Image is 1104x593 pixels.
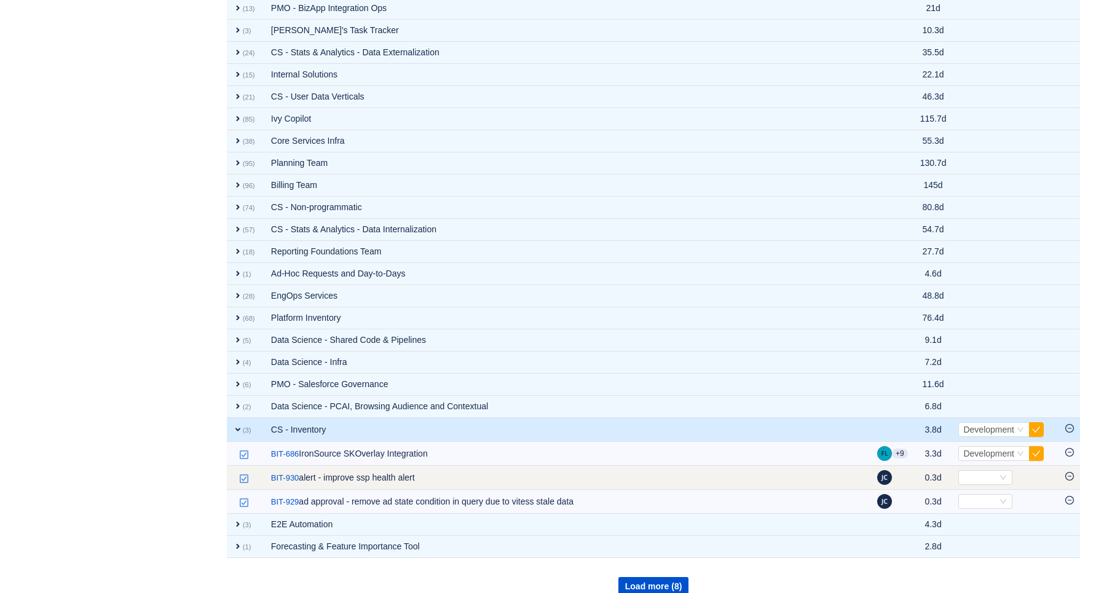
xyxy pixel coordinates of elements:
a: BIT-930 [271,472,299,484]
td: 130.7d [914,152,953,175]
span: expand [233,401,243,411]
td: Data Science - Shared Code & Pipelines [265,329,871,351]
small: (3) [243,426,251,434]
small: (85) [243,116,255,123]
td: Data Science - PCAI, Browsing Audience and Contextual [265,396,871,418]
small: (2) [243,403,251,410]
small: (74) [243,204,255,211]
span: expand [233,246,243,256]
td: 6.8d [914,396,953,418]
td: 4.3d [914,514,953,536]
span: expand [233,541,243,551]
td: IronSource SKOverlay Integration [265,442,871,466]
td: PMO - Salesforce Governance [265,374,871,396]
td: 4.6d [914,263,953,285]
button: icon: check [1029,422,1044,437]
td: 76.4d [914,307,953,329]
i: icon: down [1000,498,1007,506]
span: expand [233,519,243,529]
aui-badge: +9 [892,449,908,458]
img: FL [877,446,892,461]
span: expand [233,379,243,389]
td: Internal Solutions [265,64,871,86]
small: (57) [243,226,255,234]
small: (38) [243,138,255,145]
small: (3) [243,27,251,34]
i: icon: down [1000,474,1007,482]
img: 10318 [239,498,249,508]
td: 22.1d [914,64,953,86]
a: BIT-929 [271,496,299,508]
small: (3) [243,521,251,528]
span: expand [233,202,243,212]
td: 10.3d [914,20,953,42]
small: (5) [243,337,251,344]
td: 11.6d [914,374,953,396]
td: 54.7d [914,219,953,241]
i: icon: minus-circle [1065,448,1074,457]
img: JC [877,494,892,509]
span: expand [233,3,243,13]
small: (96) [243,182,255,189]
td: 0.3d [914,466,953,490]
td: 55.3d [914,130,953,152]
td: 115.7d [914,108,953,130]
td: ad approval - remove ad state condition in query due to vitess stale data [265,490,871,514]
td: 7.2d [914,351,953,374]
small: (4) [243,359,251,366]
small: (13) [243,5,255,12]
td: CS - Non-programmatic [265,197,871,219]
small: (1) [243,543,251,551]
small: (21) [243,93,255,101]
span: expand [233,180,243,190]
span: expand [233,269,243,278]
td: CS - User Data Verticals [265,86,871,108]
i: icon: minus-circle [1065,472,1074,481]
small: (15) [243,71,255,79]
img: 10318 [239,474,249,484]
td: Ivy Copilot [265,108,871,130]
td: Reporting Foundations Team [265,241,871,263]
i: icon: minus-circle [1065,424,1074,433]
img: JC [877,470,892,485]
td: 27.7d [914,241,953,263]
td: Platform Inventory [265,307,871,329]
td: CS - Stats & Analytics - Data Externalization [265,42,871,64]
td: 0.3d [914,490,953,514]
span: expand [233,47,243,57]
small: (68) [243,315,255,322]
span: expand [233,357,243,367]
small: (95) [243,160,255,167]
i: icon: down [1017,426,1024,434]
img: 10318 [239,450,249,460]
span: expand [233,136,243,146]
span: expand [233,114,243,124]
span: expand [233,158,243,168]
td: 2.8d [914,536,953,558]
span: expand [233,25,243,35]
td: 46.3d [914,86,953,108]
span: expand [233,291,243,300]
td: CS - Stats & Analytics - Data Internalization [265,219,871,241]
td: EngOps Services [265,285,871,307]
i: icon: down [1017,450,1024,458]
td: 9.1d [914,329,953,351]
td: E2E Automation [265,514,871,536]
td: 35.5d [914,42,953,64]
span: expand [233,69,243,79]
small: (18) [243,248,255,256]
span: expand [233,92,243,101]
span: expand [233,335,243,345]
td: 3.8d [914,418,953,442]
small: (1) [243,270,251,278]
span: expand [233,313,243,323]
td: 80.8d [914,197,953,219]
a: BIT-686 [271,448,299,460]
td: Forecasting & Feature Importance Tool [265,536,871,558]
small: (24) [243,49,255,57]
td: alert - improve ssp health alert [265,466,871,490]
td: Ad-Hoc Requests and Day-to-Days [265,263,871,285]
i: icon: minus-circle [1065,496,1074,505]
td: 48.8d [914,285,953,307]
span: Development [963,425,1014,434]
